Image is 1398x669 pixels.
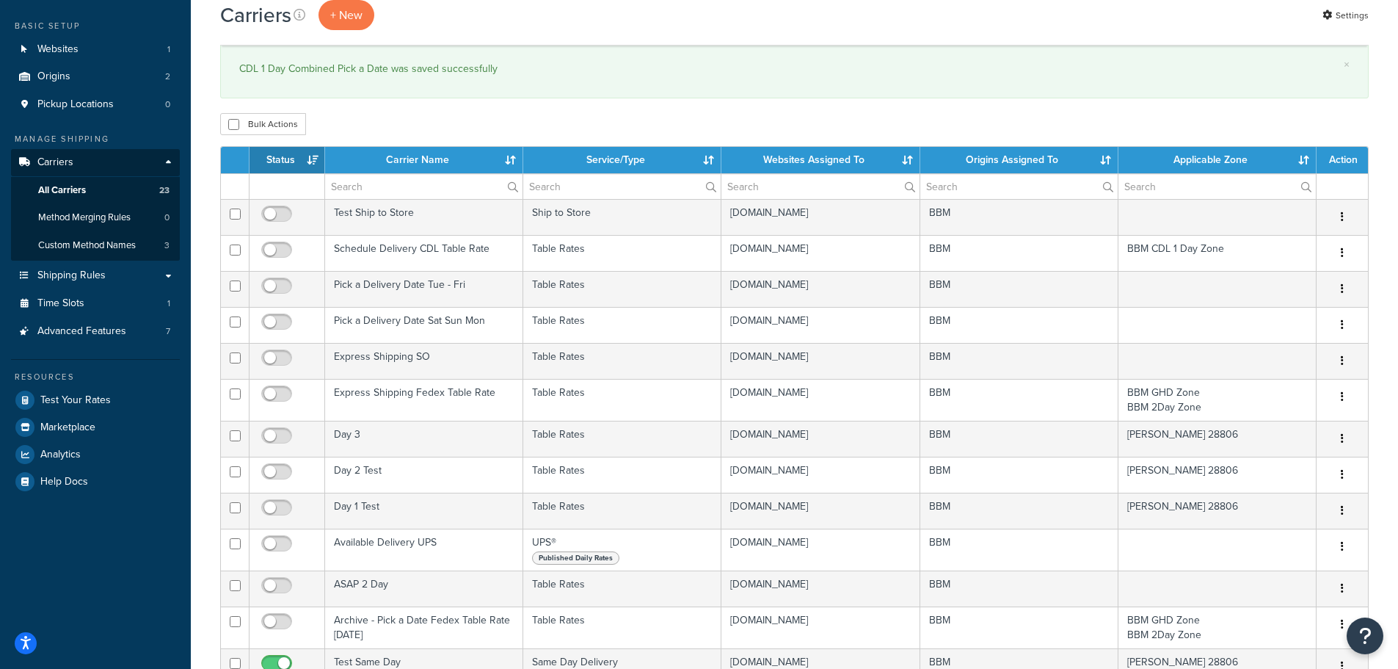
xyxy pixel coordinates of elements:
a: Carriers [11,149,180,176]
a: Time Slots 1 [11,290,180,317]
td: Test Ship to Store [325,199,523,235]
span: Marketplace [40,422,95,434]
button: Open Resource Center [1347,618,1383,654]
span: 1 [167,297,170,310]
td: [DOMAIN_NAME] [721,529,920,571]
li: Carriers [11,149,180,261]
div: Manage Shipping [11,133,180,145]
span: Websites [37,43,79,56]
td: [DOMAIN_NAME] [721,307,920,343]
td: Day 1 Test [325,493,523,529]
td: Available Delivery UPS [325,529,523,571]
td: [DOMAIN_NAME] [721,199,920,235]
td: BBM [920,607,1118,648]
a: Test Your Rates [11,387,180,413]
td: [PERSON_NAME] 28806 [1118,457,1317,493]
td: BBM [920,379,1118,421]
span: Analytics [40,449,81,461]
td: ASAP 2 Day [325,571,523,607]
td: Table Rates [523,343,721,379]
a: Settings [1322,5,1369,26]
td: [DOMAIN_NAME] [721,493,920,529]
td: Pick a Delivery Date Sat Sun Mon [325,307,523,343]
td: [DOMAIN_NAME] [721,235,920,271]
span: Carriers [37,156,73,169]
input: Search [325,174,523,199]
span: Custom Method Names [38,239,136,252]
li: Advanced Features [11,318,180,345]
td: Table Rates [523,607,721,648]
td: BBM [920,421,1118,457]
td: [PERSON_NAME] 28806 [1118,421,1317,457]
input: Search [1118,174,1316,199]
td: Table Rates [523,379,721,421]
li: Origins [11,63,180,90]
span: Test Your Rates [40,394,111,407]
td: BBM [920,493,1118,529]
div: Resources [11,371,180,383]
span: Published Daily Rates [532,552,619,565]
li: Pickup Locations [11,91,180,118]
td: BBM [920,199,1118,235]
th: Status: activate to sort column descending [250,147,325,173]
li: Websites [11,36,180,63]
td: BBM [920,343,1118,379]
a: Advanced Features 7 [11,318,180,345]
td: UPS® [523,529,721,571]
td: BBM [920,457,1118,493]
td: [DOMAIN_NAME] [721,343,920,379]
td: Table Rates [523,271,721,307]
td: BBM [920,307,1118,343]
th: Service/Type: activate to sort column ascending [523,147,721,173]
td: Table Rates [523,571,721,607]
a: All Carriers 23 [11,177,180,204]
li: Marketplace [11,414,180,441]
th: Applicable Zone: activate to sort column ascending [1118,147,1317,173]
td: Express Shipping SO [325,343,523,379]
a: Help Docs [11,469,180,495]
button: Bulk Actions [220,113,306,135]
span: 7 [166,325,170,338]
span: Time Slots [37,297,84,310]
a: Custom Method Names 3 [11,232,180,259]
span: Pickup Locations [37,98,114,111]
td: Table Rates [523,307,721,343]
h1: Carriers [220,1,291,29]
td: BBM CDL 1 Day Zone [1118,235,1317,271]
li: Analytics [11,441,180,468]
span: Origins [37,70,70,83]
td: [DOMAIN_NAME] [721,421,920,457]
input: Search [523,174,721,199]
td: [DOMAIN_NAME] [721,607,920,648]
th: Action [1317,147,1368,173]
span: 0 [164,211,170,224]
input: Search [920,174,1118,199]
span: 2 [165,70,170,83]
span: Method Merging Rules [38,211,131,224]
td: Table Rates [523,493,721,529]
th: Origins Assigned To: activate to sort column ascending [920,147,1118,173]
td: Schedule Delivery CDL Table Rate [325,235,523,271]
td: [DOMAIN_NAME] [721,379,920,421]
li: Method Merging Rules [11,204,180,231]
td: BBM [920,271,1118,307]
td: [DOMAIN_NAME] [721,457,920,493]
td: Pick a Delivery Date Tue - Fri [325,271,523,307]
a: Shipping Rules [11,262,180,289]
td: Express Shipping Fedex Table Rate [325,379,523,421]
div: CDL 1 Day Combined Pick a Date was saved successfully [239,59,1350,79]
input: Search [721,174,919,199]
td: Day 3 [325,421,523,457]
li: All Carriers [11,177,180,204]
span: Advanced Features [37,325,126,338]
td: [PERSON_NAME] 28806 [1118,493,1317,529]
li: Time Slots [11,290,180,317]
a: Pickup Locations 0 [11,91,180,118]
th: Websites Assigned To: activate to sort column ascending [721,147,920,173]
td: [DOMAIN_NAME] [721,571,920,607]
a: Origins 2 [11,63,180,90]
td: BBM [920,571,1118,607]
span: 0 [165,98,170,111]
